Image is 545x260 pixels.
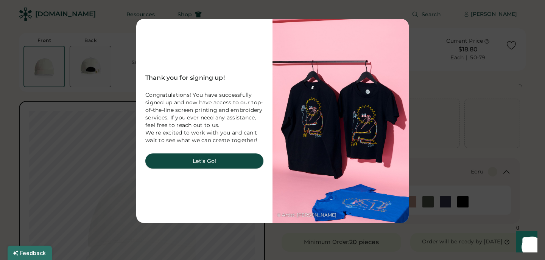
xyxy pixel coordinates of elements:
[272,19,409,223] img: Web-Rendered_Studio-46sRGB.jpg
[277,212,336,218] div: © Artist: [PERSON_NAME]
[509,226,542,258] iframe: Front Chat
[145,153,263,169] button: Let's Go!
[145,73,263,82] div: Thank you for signing up!
[145,91,263,144] div: Congratulations! You have successfully signed up and now have access to our top-of-the-line scree...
